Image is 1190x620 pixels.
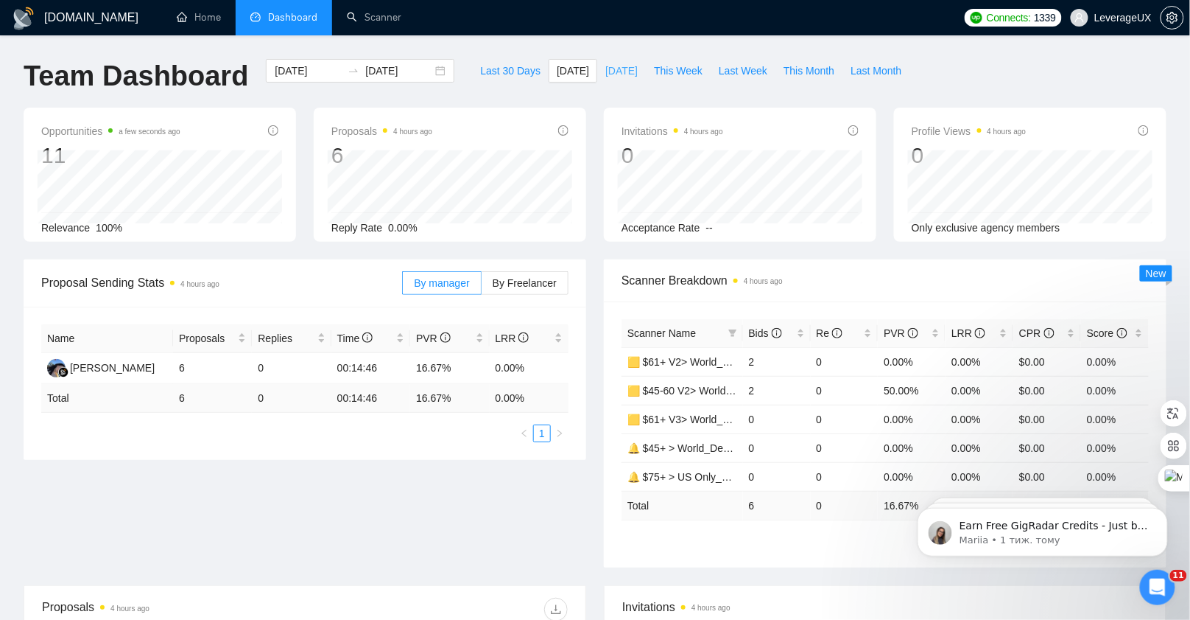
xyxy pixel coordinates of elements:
td: 6 [173,353,252,384]
td: 0 [811,491,879,520]
span: Connects: [987,10,1031,26]
span: info-circle [832,328,842,338]
span: info-circle [908,328,918,338]
a: 🔔 $45+ > World_Design+Dev_General [627,442,809,454]
span: LRR [496,332,529,344]
span: Opportunities [41,122,180,140]
span: 1339 [1034,10,1056,26]
span: Last Month [851,63,901,79]
time: 4 hours ago [987,128,1027,136]
td: 0.00% [878,405,946,433]
a: 🔔 $75+ > US Only_Design Only_General [627,471,820,483]
td: 0 [811,405,879,433]
td: 0 [811,347,879,376]
th: Replies [252,324,331,353]
span: [DATE] [605,63,638,79]
span: Relevance [41,222,90,234]
td: 0.00% [946,347,1013,376]
div: [PERSON_NAME] [70,360,155,376]
span: swap-right [348,65,359,77]
iframe: Intercom live chat [1140,570,1175,605]
span: info-circle [772,328,782,338]
span: Scanner Name [627,327,696,339]
li: Next Page [551,425,568,442]
td: 0.00% [1081,405,1149,433]
h1: Team Dashboard [24,59,248,94]
span: info-circle [558,125,568,136]
td: 0.00% [946,405,1013,433]
span: PVR [416,332,451,344]
span: Bids [749,327,782,339]
input: Start date [275,63,342,79]
span: Last 30 Days [480,63,541,79]
td: 6 [173,384,252,413]
td: 0 [743,405,811,433]
td: 50.00% [878,376,946,405]
td: 0.00% [490,353,568,384]
td: 0 [743,433,811,462]
span: New [1146,268,1166,279]
span: Profile Views [912,122,1027,140]
span: to [348,65,359,77]
div: 11 [41,142,180,170]
td: Total [622,491,743,520]
span: By manager [414,277,469,289]
button: right [551,425,568,442]
span: Acceptance Rate [622,222,700,234]
time: 4 hours ago [744,277,783,285]
button: This Month [775,59,842,83]
td: 0.00% [1081,462,1149,491]
button: This Week [646,59,711,83]
td: 16.67 % [410,384,489,413]
td: $0.00 [1013,347,1081,376]
span: Reply Rate [331,222,382,234]
span: info-circle [975,328,985,338]
td: Total [41,384,173,413]
td: 2 [743,376,811,405]
td: 0 [811,462,879,491]
td: $0.00 [1013,405,1081,433]
td: 0.00% [1081,347,1149,376]
button: left [515,425,533,442]
a: setting [1161,12,1184,24]
time: 4 hours ago [110,605,149,613]
div: 0 [622,142,723,170]
td: 0.00% [1081,433,1149,462]
span: left [520,429,529,438]
li: Previous Page [515,425,533,442]
a: 🟨 $61+ V2> World_Design+Dev_Antony-Full-Stack_General [627,356,909,368]
button: Last 30 Days [472,59,549,83]
img: AA [47,359,66,377]
span: By Freelancer [493,277,557,289]
a: AA[PERSON_NAME] [47,361,155,373]
img: logo [12,7,35,30]
span: info-circle [848,125,859,136]
button: [DATE] [597,59,646,83]
span: [DATE] [557,63,589,79]
td: 0.00 % [490,384,568,413]
span: Dashboard [268,11,317,24]
td: $0.00 [1013,376,1081,405]
span: LRR [951,327,985,339]
span: Proposals [179,330,235,346]
button: [DATE] [549,59,597,83]
td: 6 [743,491,811,520]
time: 4 hours ago [180,280,219,288]
span: 100% [96,222,122,234]
td: 0 [811,376,879,405]
span: info-circle [1138,125,1149,136]
a: homeHome [177,11,221,24]
span: PVR [884,327,918,339]
span: CPR [1019,327,1054,339]
span: 11 [1170,570,1187,582]
span: info-circle [1044,328,1055,338]
td: 0.00% [878,433,946,462]
span: Scanner Breakdown [622,271,1149,290]
td: 0.00% [1081,376,1149,405]
span: This Week [654,63,703,79]
td: 0.00% [946,433,1013,462]
th: Proposals [173,324,252,353]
